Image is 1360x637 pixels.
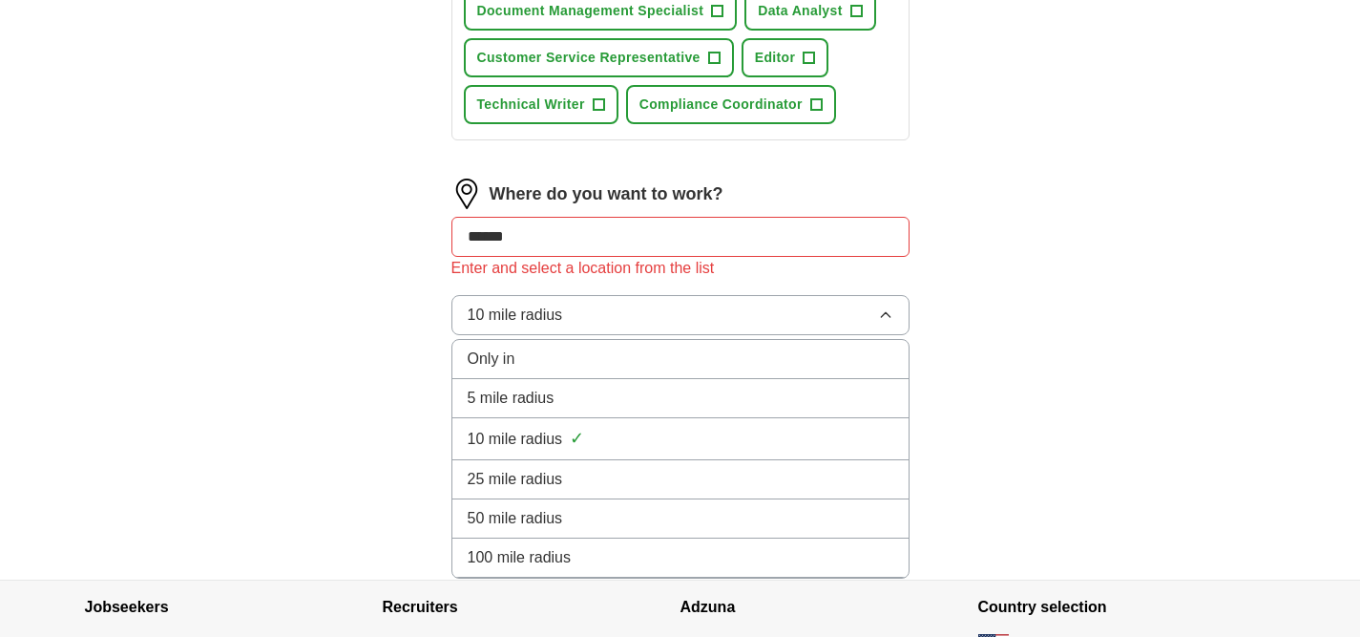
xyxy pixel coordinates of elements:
img: location.png [451,179,482,209]
span: 100 mile radius [468,546,572,569]
button: Compliance Coordinator [626,85,836,124]
span: 10 mile radius [468,428,563,451]
div: Enter and select a location from the list [451,257,910,280]
span: Editor [755,48,796,68]
button: Technical Writer [464,85,618,124]
span: 5 mile radius [468,387,554,410]
h4: Country selection [978,581,1276,634]
label: Where do you want to work? [490,181,723,207]
span: Data Analyst [758,1,843,21]
span: Technical Writer [477,95,585,115]
button: Customer Service Representative [464,38,734,77]
span: Customer Service Representative [477,48,701,68]
span: Document Management Specialist [477,1,704,21]
span: 10 mile radius [468,304,563,327]
span: 50 mile radius [468,507,563,530]
span: Only in [468,348,515,371]
span: ✓ [570,426,584,452]
span: Compliance Coordinator [639,95,803,115]
button: 10 mile radius [451,295,910,335]
span: 25 mile radius [468,468,563,491]
button: Editor [742,38,829,77]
